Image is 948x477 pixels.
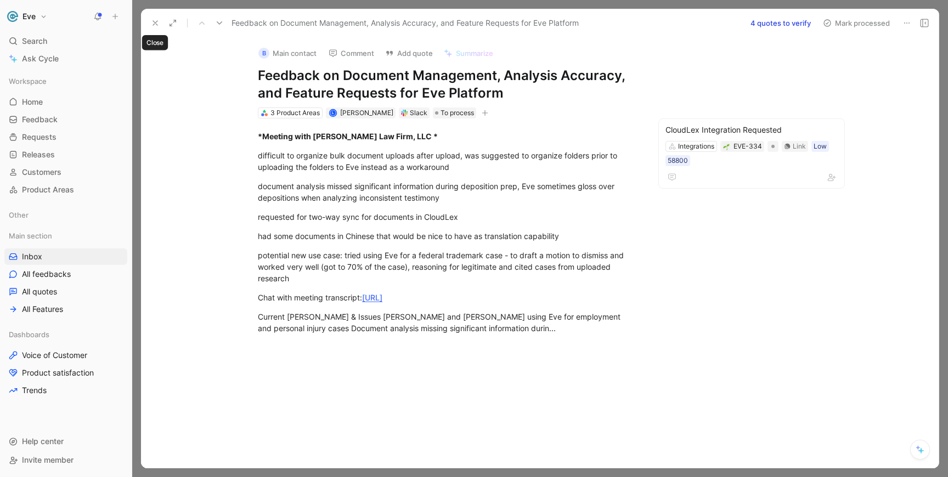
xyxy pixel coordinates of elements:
[4,283,127,300] a: All quotes
[258,132,438,141] strong: *Meeting with [PERSON_NAME] Law Firm, LLC *
[665,123,838,137] div: CloudLex Integration Requested
[9,76,47,87] span: Workspace
[814,141,827,152] div: Low
[22,286,57,297] span: All quotes
[22,114,58,125] span: Feedback
[22,367,94,378] span: Product satisfaction
[380,46,438,61] button: Add quote
[4,382,127,399] a: Trends
[4,50,127,67] a: Ask Cycle
[4,207,127,226] div: Other
[723,143,730,150] button: 🌱
[22,35,47,48] span: Search
[9,230,52,241] span: Main section
[441,107,474,118] span: To process
[258,48,269,59] div: B
[22,269,71,280] span: All feedbacks
[258,292,637,303] div: Chat with meeting transcript:
[4,9,50,24] button: EveEve
[22,12,36,21] h1: Eve
[232,16,579,30] span: Feedback on Document Management, Analysis Accuracy, and Feature Requests for Eve Platform
[4,164,127,180] a: Customers
[456,48,493,58] span: Summarize
[4,129,127,145] a: Requests
[22,455,74,464] span: Invite member
[7,11,18,22] img: Eve
[362,293,382,302] a: [URL]
[324,46,379,61] button: Comment
[4,266,127,282] a: All feedbacks
[4,207,127,223] div: Other
[340,109,393,117] span: [PERSON_NAME]
[142,35,168,50] div: Close
[678,141,714,152] div: Integrations
[793,141,806,152] div: Link
[4,433,127,450] div: Help center
[4,326,127,399] div: DashboardsVoice of CustomerProduct satisfactionTrends
[22,436,64,446] span: Help center
[723,144,730,150] img: 🌱
[4,452,127,468] div: Invite member
[258,311,637,334] div: Current [PERSON_NAME] & Issues [PERSON_NAME] and [PERSON_NAME] using Eve for employment and perso...
[22,350,87,361] span: Voice of Customer
[258,230,637,242] div: had some documents in Chinese that would be nice to have as translation capability
[22,96,43,107] span: Home
[433,107,476,118] div: To process
[9,329,49,340] span: Dashboards
[258,67,637,102] h1: Feedback on Document Management, Analysis Accuracy, and Feature Requests for Eve Platform
[4,33,127,49] div: Search
[22,251,42,262] span: Inbox
[330,110,336,116] div: L
[22,167,61,178] span: Customers
[22,304,63,315] span: All Features
[4,228,127,244] div: Main section
[4,111,127,128] a: Feedback
[270,107,320,118] div: 3 Product Areas
[22,52,59,65] span: Ask Cycle
[4,365,127,381] a: Product satisfaction
[4,326,127,343] div: Dashboards
[22,385,47,396] span: Trends
[4,228,127,317] div: Main sectionInboxAll feedbacksAll quotesAll Features
[4,94,127,110] a: Home
[4,73,127,89] div: Workspace
[4,248,127,265] a: Inbox
[746,15,816,31] button: 4 quotes to verify
[258,249,637,284] div: potential new use case: tried using Eve for a federal trademark case - to draft a motion to dismi...
[4,301,127,317] a: All Features
[258,150,637,173] div: difficult to organize bulk document uploads after upload, was suggested to organize folders prior...
[258,180,637,203] div: document analysis missed significant information during deposition prep, Eve sometimes gloss over...
[4,347,127,364] a: Voice of Customer
[439,46,498,61] button: Summarize
[410,107,427,118] div: Slack
[818,15,895,31] button: Mark processed
[9,209,29,220] span: Other
[253,45,321,61] button: BMain contact
[258,211,637,223] div: requested for two-way sync for documents in CloudLex
[668,155,688,166] div: 58800
[22,149,55,160] span: Releases
[4,181,127,198] a: Product Areas
[4,146,127,163] a: Releases
[22,184,74,195] span: Product Areas
[22,132,57,143] span: Requests
[733,141,762,152] div: EVE-334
